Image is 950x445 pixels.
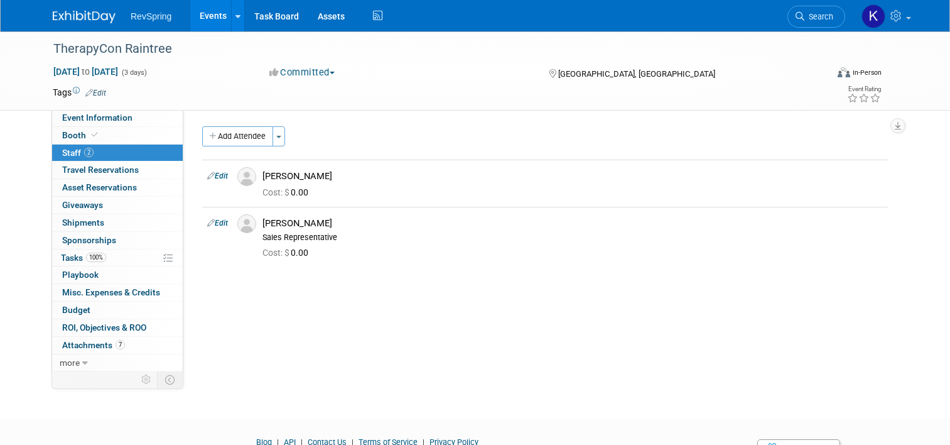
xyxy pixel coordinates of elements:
a: Event Information [52,109,183,126]
span: Shipments [62,217,104,228]
a: Edit [207,219,228,228]
div: Event Format [759,65,882,84]
a: Search [787,6,845,28]
span: Misc. Expenses & Credits [62,287,160,297]
a: Tasks100% [52,250,183,266]
span: Giveaways [62,200,103,210]
button: Committed [265,66,340,79]
td: Toggle Event Tabs [158,371,183,388]
a: Playbook [52,266,183,283]
span: (3 days) [121,69,147,77]
span: Tasks [61,253,106,263]
a: more [52,354,183,371]
a: Staff2 [52,145,183,162]
a: Misc. Expenses & Credits [52,284,183,301]
span: Sponsorships [62,235,116,245]
span: Attachments [62,340,125,350]
span: more [60,358,80,368]
span: Staff [62,148,94,158]
span: 100% [86,253,106,262]
span: Asset Reservations [62,182,137,192]
img: Associate-Profile-5.png [237,214,256,233]
button: Add Attendee [202,126,273,146]
span: Cost: $ [262,187,291,197]
div: [PERSON_NAME] [262,170,883,182]
div: Sales Representative [262,233,883,243]
a: Travel Reservations [52,162,183,179]
span: Travel Reservations [62,165,139,175]
div: In-Person [852,68,882,77]
img: ExhibitDay [53,11,116,23]
span: Budget [62,305,90,315]
span: 0.00 [262,248,313,258]
a: Asset Reservations [52,179,183,196]
a: Edit [85,89,106,97]
img: Kelsey Culver [861,4,885,28]
a: Budget [52,302,183,319]
span: RevSpring [131,11,171,21]
span: Event Information [62,113,132,123]
span: [GEOGRAPHIC_DATA], [GEOGRAPHIC_DATA] [558,69,715,79]
span: to [80,67,92,77]
a: Giveaways [52,197,183,214]
div: [PERSON_NAME] [262,217,883,229]
a: ROI, Objectives & ROO [52,319,183,336]
a: Attachments7 [52,337,183,354]
span: Search [804,12,833,21]
span: 7 [116,340,125,349]
td: Tags [53,86,106,99]
img: Associate-Profile-5.png [237,167,256,186]
a: Edit [207,172,228,180]
span: 0.00 [262,187,313,197]
div: TherapyCon Raintree [49,38,811,60]
span: ROI, Objectives & ROO [62,322,146,332]
div: Event Rating [847,86,881,92]
td: Personalize Event Tab Strip [136,371,158,388]
span: [DATE] [DATE] [53,66,119,77]
span: Playbook [62,270,99,280]
a: Booth [52,127,183,144]
a: Sponsorships [52,232,183,249]
span: Cost: $ [262,248,291,258]
img: Format-Inperson.png [838,67,850,77]
span: 2 [84,148,94,157]
a: Shipments [52,214,183,231]
i: Booth reservation complete [92,131,98,138]
span: Booth [62,130,100,140]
